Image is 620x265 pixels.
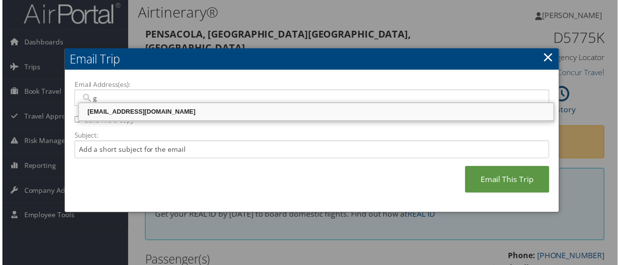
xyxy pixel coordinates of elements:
a: Email This Trip [466,167,551,194]
input: Email address (Separate multiple email addresses with commas) [79,94,545,103]
label: Email Address(es): [73,81,551,90]
a: × [544,47,556,67]
div: [EMAIL_ADDRESS][DOMAIN_NAME] [78,108,554,118]
h2: Email Trip [63,49,561,70]
label: Subject: [73,131,551,141]
input: Add a short subject for the email [73,142,551,160]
